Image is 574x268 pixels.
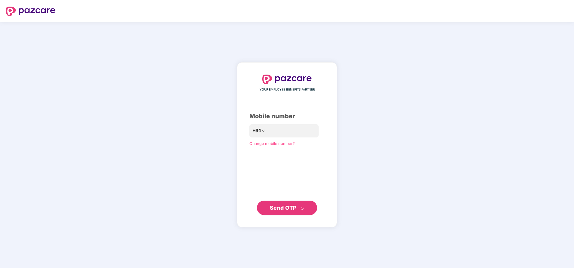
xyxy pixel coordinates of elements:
[260,87,315,92] span: YOUR EMPLOYEE BENEFITS PARTNER
[249,112,325,121] div: Mobile number
[261,129,265,133] span: down
[301,206,304,210] span: double-right
[252,127,261,134] span: +91
[270,205,297,211] span: Send OTP
[262,75,312,84] img: logo
[249,141,295,146] a: Change mobile number?
[6,7,55,16] img: logo
[257,201,317,215] button: Send OTPdouble-right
